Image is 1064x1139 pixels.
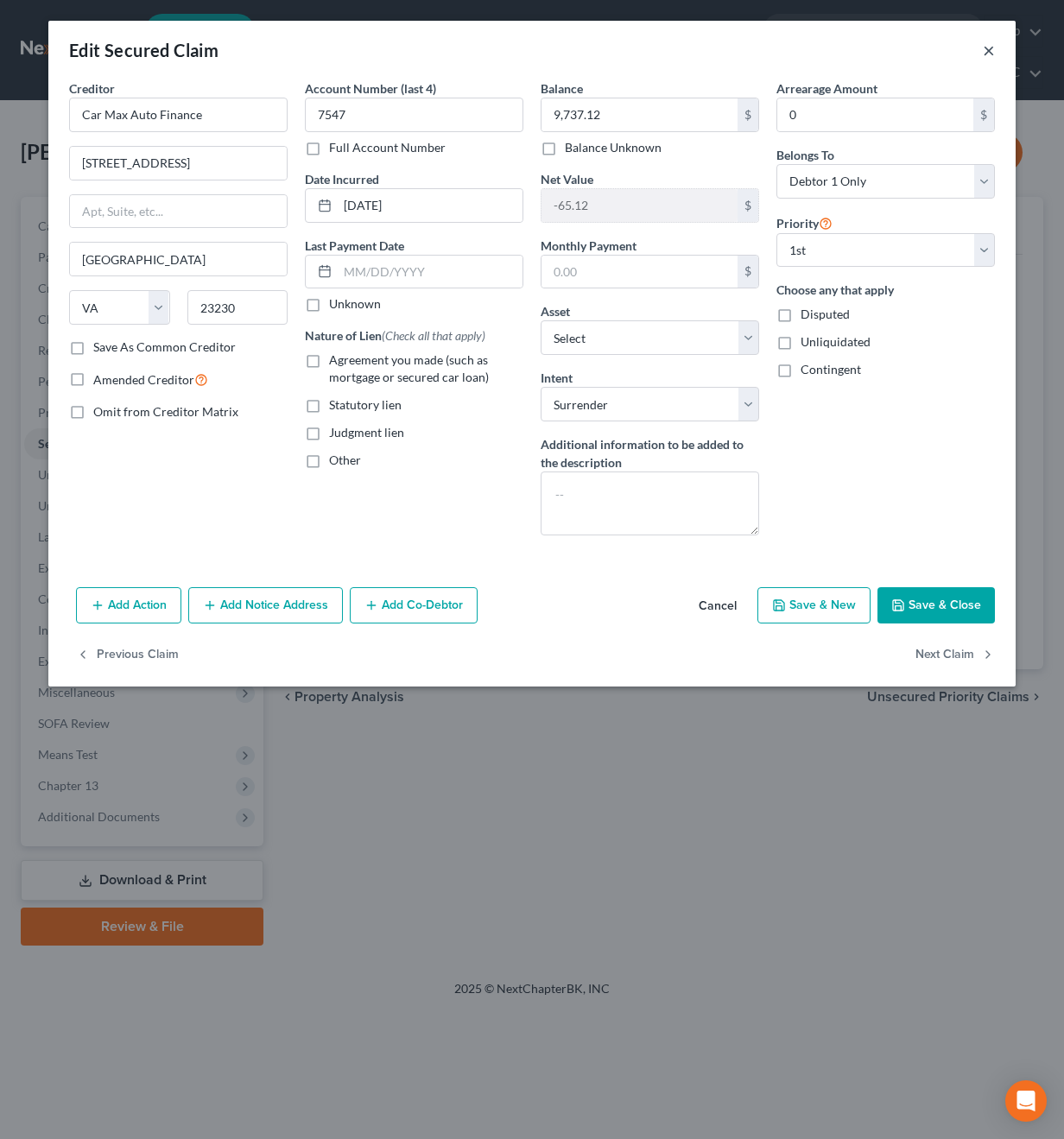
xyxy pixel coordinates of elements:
span: Amended Creditor [93,372,194,387]
span: Statutory lien [329,397,402,412]
label: Arrearage Amount [776,79,877,98]
label: Balance [541,79,583,98]
input: XXXX [305,98,523,132]
input: 0.00 [541,98,738,131]
span: Disputed [801,307,850,321]
input: MM/DD/YYYY [338,189,522,222]
div: $ [738,98,758,131]
label: Save As Common Creditor [93,339,236,356]
label: Unknown [329,295,381,313]
button: Add Action [76,587,181,623]
span: Unliquidated [801,334,871,349]
input: Enter city... [70,243,287,275]
input: 0.00 [541,256,738,288]
button: Save & New [757,587,871,623]
input: Enter zip... [187,290,288,325]
div: Edit Secured Claim [69,38,218,62]
label: Balance Unknown [565,139,662,156]
button: Save & Close [877,587,995,623]
span: Contingent [801,362,861,377]
span: Judgment lien [329,425,404,440]
input: 0.00 [541,189,738,222]
label: Net Value [541,170,593,188]
span: (Check all that apply) [382,328,485,343]
button: Next Claim [915,637,995,674]
button: Add Notice Address [188,587,343,623]
input: MM/DD/YYYY [338,256,522,288]
input: Apt, Suite, etc... [70,195,287,228]
div: Open Intercom Messenger [1005,1080,1047,1122]
input: Enter address... [70,147,287,180]
label: Intent [541,369,573,387]
span: Other [329,452,361,467]
div: $ [738,189,758,222]
button: × [983,40,995,60]
label: Nature of Lien [305,326,485,345]
div: $ [738,256,758,288]
input: Search creditor by name... [69,98,288,132]
label: Last Payment Date [305,237,404,255]
label: Date Incurred [305,170,379,188]
label: Full Account Number [329,139,446,156]
span: Asset [541,304,570,319]
label: Choose any that apply [776,281,995,299]
button: Cancel [685,589,750,623]
label: Priority [776,212,833,233]
label: Monthly Payment [541,237,636,255]
input: 0.00 [777,98,973,131]
label: Additional information to be added to the description [541,435,759,471]
span: Omit from Creditor Matrix [93,404,238,419]
button: Previous Claim [76,637,179,674]
label: Account Number (last 4) [305,79,436,98]
span: Agreement you made (such as mortgage or secured car loan) [329,352,489,384]
button: Add Co-Debtor [350,587,478,623]
span: Creditor [69,81,115,96]
div: $ [973,98,994,131]
span: Belongs To [776,148,834,162]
